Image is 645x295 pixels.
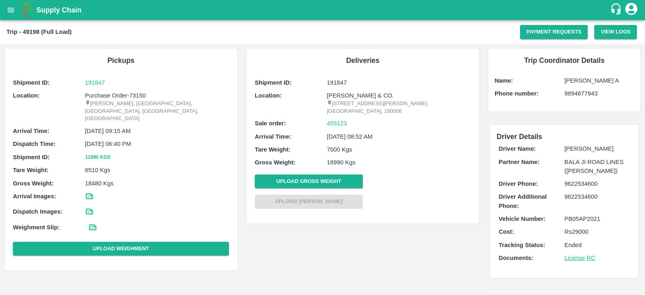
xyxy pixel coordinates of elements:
[255,146,291,153] b: Tare Weight:
[255,159,295,166] b: Gross Weight:
[564,76,634,85] p: [PERSON_NAME] A
[499,255,533,261] b: Documents:
[564,158,630,176] p: BALA JI ROAD LINES ([PERSON_NAME])
[327,119,347,128] a: 455123
[2,1,20,19] button: open drawer
[495,55,634,66] h6: Trip Coordinator Details
[499,242,545,248] b: Tracking Status:
[327,132,471,141] p: [DATE] 08:52 AM
[13,128,49,134] b: Arrival Time:
[11,55,231,66] h6: Pickups
[13,208,62,215] b: Dispatch Images:
[253,55,473,66] h6: Deliveries
[564,179,630,188] p: 9622534600
[13,224,60,231] b: Weighment Slip:
[610,3,624,17] div: customer-support
[499,193,547,209] b: Driver Additional Phone:
[13,167,49,173] b: Tare Weight:
[327,91,471,100] p: [PERSON_NAME] & CO.
[13,141,56,147] b: Dispatch Time:
[20,2,36,18] img: logo
[564,89,634,98] p: 9894677943
[594,25,637,39] button: View Logs
[327,100,471,115] p: [STREET_ADDRESS][PERSON_NAME], [GEOGRAPHIC_DATA], 180006
[255,175,363,189] button: Upload Gross Weight
[6,29,72,35] b: Trip - 49198 (Full Load)
[327,145,471,154] p: 7000 Kgs
[13,242,229,256] button: Upload Weighment
[36,6,81,14] b: Supply Chain
[564,144,630,153] p: [PERSON_NAME]
[85,127,229,135] p: [DATE] 09:15 AM
[255,92,282,99] b: Location:
[495,90,539,97] b: Phone number:
[255,120,286,127] b: Sale order:
[85,139,229,148] p: [DATE] 06:40 PM
[13,193,56,199] b: Arrival Images:
[564,227,630,236] p: Rs 29000
[499,145,536,152] b: Driver Name:
[13,79,50,86] b: Shipment ID:
[85,153,111,162] button: 11990 Kgs
[13,92,40,99] b: Location:
[85,78,229,87] a: 191847
[495,77,513,84] b: Name:
[85,179,229,188] p: 18480 Kgs
[499,159,539,165] b: Partner Name:
[497,133,542,141] span: Driver Details
[327,158,471,167] p: 18990 Kgs
[624,2,639,19] div: account of current user
[255,133,291,140] b: Arrival Time:
[520,25,588,39] button: Payment Requests
[499,229,514,235] b: Cost:
[255,79,292,86] b: Shipment ID:
[13,180,54,187] b: Gross Weight:
[499,181,538,187] b: Driver Phone:
[587,255,595,261] a: RC
[85,100,229,123] p: [PERSON_NAME], [GEOGRAPHIC_DATA], [GEOGRAPHIC_DATA], [GEOGRAPHIC_DATA], [GEOGRAPHIC_DATA]
[327,78,471,87] p: 191847
[564,214,630,223] p: PB05AP2021
[564,192,630,201] p: 9622534600
[564,255,585,261] a: License
[85,166,229,175] p: 6510 Kgs
[13,154,50,160] b: Shipment ID:
[564,241,630,249] p: Ended
[85,91,229,100] p: Purchase Order-73150
[36,4,610,16] a: Supply Chain
[499,216,545,222] b: Vehicle Number:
